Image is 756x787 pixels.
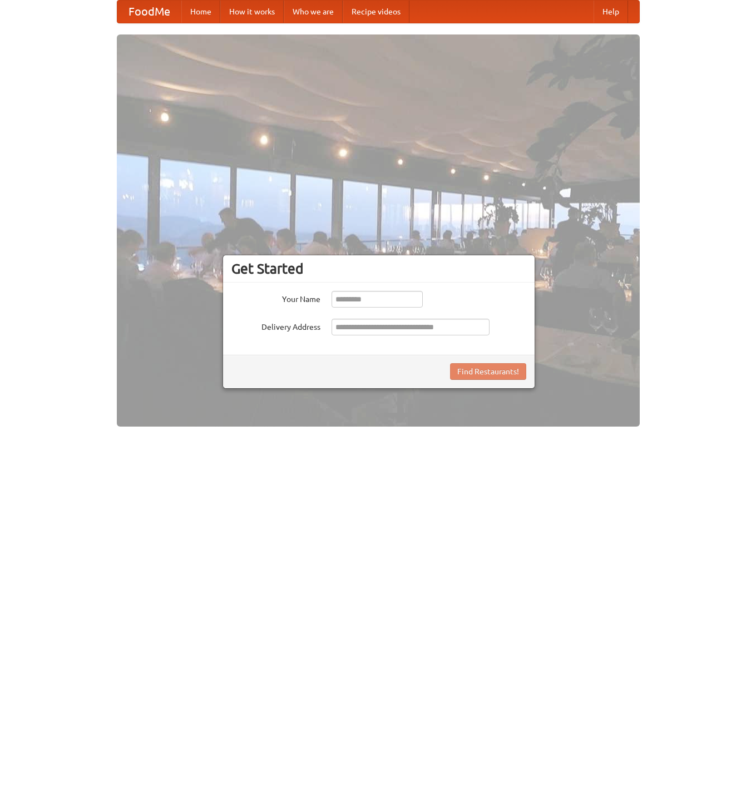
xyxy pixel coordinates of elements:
[181,1,220,23] a: Home
[343,1,409,23] a: Recipe videos
[231,291,320,305] label: Your Name
[220,1,284,23] a: How it works
[231,319,320,333] label: Delivery Address
[450,363,526,380] button: Find Restaurants!
[284,1,343,23] a: Who we are
[594,1,628,23] a: Help
[231,260,526,277] h3: Get Started
[117,1,181,23] a: FoodMe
